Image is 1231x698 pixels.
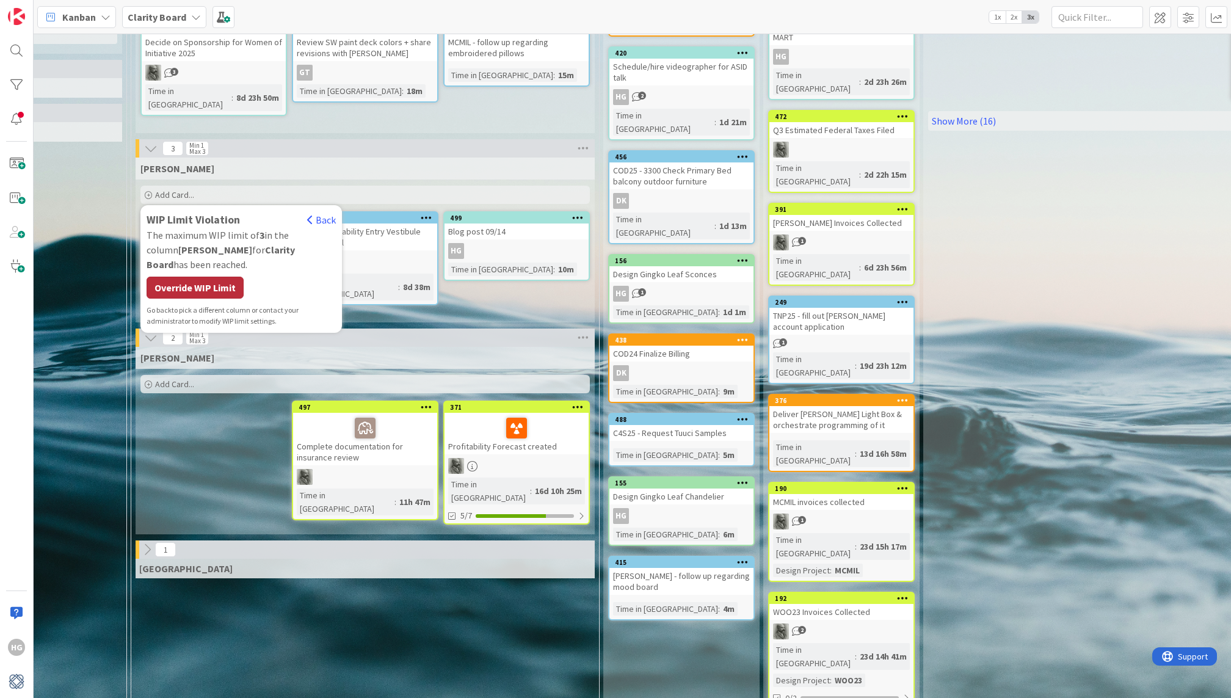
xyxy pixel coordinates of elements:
[718,385,720,398] span: :
[613,385,718,398] div: Time in [GEOGRAPHIC_DATA]
[769,483,913,494] div: 190
[798,516,806,524] span: 1
[608,413,755,467] a: 488C4S25 - Request Tuuci SamplesTime in [GEOGRAPHIC_DATA]:5m
[798,237,806,245] span: 1
[445,413,589,454] div: Profitability Forecast created
[553,263,555,276] span: :
[773,643,855,670] div: Time in [GEOGRAPHIC_DATA]
[615,49,753,57] div: 420
[769,604,913,620] div: WOO23 Invoices Collected
[609,162,753,189] div: COD25 - 3300 Check Primary Bed balcony outdoor furniture
[773,564,830,577] div: Design Project
[638,92,646,100] span: 2
[445,34,589,61] div: MCMIL - follow up regarding embroidered pillows
[297,274,398,300] div: Time in [GEOGRAPHIC_DATA]
[613,193,629,209] div: DK
[445,243,589,259] div: HG
[62,10,96,24] span: Kanban
[147,277,244,299] div: Override WIP Limit
[609,508,753,524] div: HG
[613,305,718,319] div: Time in [GEOGRAPHIC_DATA]
[609,286,753,302] div: HG
[445,402,589,454] div: 371Profitability Forecast created
[769,623,913,639] div: PA
[773,440,855,467] div: Time in [GEOGRAPHIC_DATA]
[613,448,718,462] div: Time in [GEOGRAPHIC_DATA]
[460,509,472,522] span: 5/7
[145,65,161,81] img: PA
[297,84,402,98] div: Time in [GEOGRAPHIC_DATA]
[231,91,233,104] span: :
[769,297,913,308] div: 249
[613,89,629,105] div: HG
[26,2,56,16] span: Support
[170,68,178,76] span: 3
[769,234,913,250] div: PA
[855,650,857,663] span: :
[613,286,629,302] div: HG
[830,564,832,577] span: :
[861,75,910,89] div: 2d 23h 26m
[140,162,214,175] span: Hannah
[189,332,204,338] div: Min 1
[613,528,718,541] div: Time in [GEOGRAPHIC_DATA]
[142,34,286,61] div: Decide on Sponsorship for Women of Initiative 2025
[609,414,753,425] div: 488
[613,602,718,616] div: Time in [GEOGRAPHIC_DATA]
[769,297,913,335] div: 249TNP25 - fill out [PERSON_NAME] account application
[716,115,750,129] div: 1d 21m
[443,211,590,281] a: 499Blog post 09/14HGTime in [GEOGRAPHIC_DATA]:10m
[773,352,855,379] div: Time in [GEOGRAPHIC_DATA]
[775,396,913,405] div: 376
[445,458,589,474] div: PA
[773,533,855,560] div: Time in [GEOGRAPHIC_DATA]
[297,489,394,515] div: Time in [GEOGRAPHIC_DATA]
[773,68,859,95] div: Time in [GEOGRAPHIC_DATA]
[609,557,753,568] div: 415
[718,305,720,319] span: :
[768,203,915,286] a: 391[PERSON_NAME] Invoices CollectedPATime in [GEOGRAPHIC_DATA]:6d 23h 56m
[299,403,437,412] div: 497
[609,568,753,595] div: [PERSON_NAME] - follow up regarding mood board
[445,213,589,239] div: 499Blog post 09/14
[178,244,252,256] b: [PERSON_NAME]
[768,394,915,472] a: 376Deliver [PERSON_NAME] Light Box & orchestrate programming of itTime in [GEOGRAPHIC_DATA]:13d 1...
[638,288,646,296] span: 1
[716,219,750,233] div: 1d 13m
[189,148,205,155] div: Max 3
[293,469,437,485] div: PA
[609,89,753,105] div: HG
[769,204,913,231] div: 391[PERSON_NAME] Invoices Collected
[769,122,913,138] div: Q3 Estimated Federal Taxes Filed
[445,224,589,239] div: Blog post 09/14
[608,46,755,140] a: 420Schedule/hire videographer for ASID talkHGTime in [GEOGRAPHIC_DATA]:1d 21m
[769,395,913,406] div: 376
[8,8,25,25] img: Visit kanbanzone.com
[615,153,753,161] div: 456
[147,228,336,272] div: The maximum WIP limit of in the column for has been reached.
[769,593,913,604] div: 192
[1022,11,1039,23] span: 3x
[773,49,789,65] div: HG
[394,495,396,509] span: :
[293,413,437,465] div: Complete documentation for insurance review
[609,48,753,85] div: 420Schedule/hire videographer for ASID talk
[861,261,910,274] div: 6d 23h 56m
[769,406,913,433] div: Deliver [PERSON_NAME] Light Box & orchestrate programming of it
[859,75,861,89] span: :
[608,333,755,403] a: 438COD24 Finalize BillingDKTime in [GEOGRAPHIC_DATA]:9m
[773,254,859,281] div: Time in [GEOGRAPHIC_DATA]
[769,142,913,158] div: PA
[450,403,589,412] div: 371
[530,484,532,498] span: :
[720,448,738,462] div: 5m
[773,142,789,158] img: PA
[128,11,186,23] b: Clarity Board
[613,365,629,381] div: DK
[608,254,755,324] a: 156Design Gingko Leaf SconcesHGTime in [GEOGRAPHIC_DATA]:1d 1m
[769,111,913,122] div: 472
[609,266,753,282] div: Design Gingko Leaf Sconces
[293,34,437,61] div: Review SW paint deck colors + share revisions with [PERSON_NAME]
[769,483,913,510] div: 190MCMIL invoices collected
[615,415,753,424] div: 488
